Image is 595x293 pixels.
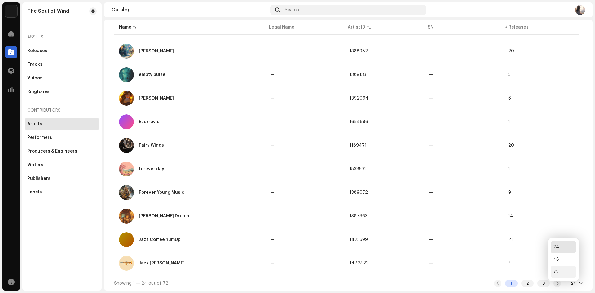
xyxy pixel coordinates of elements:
[270,96,274,100] span: —
[27,162,43,167] div: Writers
[270,143,274,148] span: —
[270,214,274,218] span: —
[508,120,510,124] span: 1
[551,266,576,278] div: 72
[505,280,518,287] div: 1
[508,190,511,195] span: 9
[25,186,99,198] re-m-nav-item: Labels
[119,91,134,106] img: e27683da-6510-4d78-bea5-0f892c636635
[119,138,134,153] img: f49d36bb-3c68-4746-8a05-02c436a903bd
[25,103,99,118] re-a-nav-header: Contributors
[429,167,433,171] span: —
[508,261,511,265] span: 3
[575,5,585,15] img: e14c2559-d7fb-4018-890a-16e0278ea14d
[27,122,42,127] div: Artists
[27,48,47,53] div: Releases
[27,89,50,94] div: Ringtones
[429,143,433,148] span: —
[139,49,174,53] div: Elowen Fae
[508,49,514,53] span: 20
[119,256,134,271] img: c00a7257-c825-474b-b1ff-f1e29d1e1ab4
[25,45,99,57] re-m-nav-item: Releases
[25,58,99,71] re-m-nav-item: Tracks
[139,120,160,124] div: Eserrovic
[25,145,99,158] re-m-nav-item: Producers & Engineers
[429,96,433,100] span: —
[119,44,134,59] img: cb408046-c45c-49b3-9d70-117ca7433461
[112,7,268,12] div: Catalog
[508,143,514,148] span: 20
[429,214,433,218] span: —
[119,162,134,176] img: c7fb0089-1c08-4822-ad6a-7a0fd77fc860
[27,62,42,67] div: Tracks
[27,9,69,14] div: The Soul of Wind
[119,185,134,200] img: a8e0f494-d08a-4977-afbc-50c3ee4e17a8
[429,190,433,195] span: —
[139,238,181,242] div: Jazz Coffee YumUp
[27,76,42,81] div: Videos
[139,214,189,218] div: Harper Dream
[350,190,368,195] span: 1389072
[508,167,510,171] span: 1
[350,120,368,124] span: 1654686
[27,149,77,154] div: Producers & Engineers
[270,238,274,242] span: —
[270,190,274,195] span: —
[350,261,368,265] span: 1472421
[5,5,17,17] img: de0d2825-999c-4937-b35a-9adca56ee094
[25,131,99,144] re-m-nav-item: Performers
[270,49,274,53] span: —
[27,190,42,195] div: Labels
[429,261,433,265] span: —
[521,280,534,287] div: 2
[270,261,274,265] span: —
[350,73,366,77] span: 1389133
[350,96,368,100] span: 1392094
[350,49,368,53] span: 1388982
[429,49,433,53] span: —
[25,30,99,45] re-a-nav-header: Assets
[429,120,433,124] span: —
[537,280,550,287] div: 3
[139,73,165,77] div: empty pulse
[348,24,365,30] div: Artist ID
[25,159,99,171] re-m-nav-item: Writers
[350,167,366,171] span: 1538531
[139,167,164,171] div: forever day
[270,120,274,124] span: —
[119,67,134,82] img: 95f7f97c-d84d-4bae-9d01-51a8642a721e
[270,73,274,77] span: —
[25,118,99,130] re-m-nav-item: Artists
[508,73,511,77] span: 5
[25,72,99,84] re-m-nav-item: Videos
[508,238,513,242] span: 21
[551,253,576,266] div: 48
[350,143,367,148] span: 1169471
[139,261,185,265] div: Jazz Julia
[139,190,184,195] div: Forever Young Music
[27,135,52,140] div: Performers
[571,281,576,286] div: 24
[119,24,131,30] div: Name
[27,176,51,181] div: Publishers
[139,143,164,148] div: Fairy Winds
[285,7,299,12] span: Search
[508,96,511,100] span: 6
[25,86,99,98] re-m-nav-item: Ringtones
[25,172,99,185] re-m-nav-item: Publishers
[350,214,368,218] span: 1387863
[429,238,433,242] span: —
[114,281,168,286] span: Showing 1 — 24 out of 72
[139,96,174,100] div: Ermi Eveza
[270,167,274,171] span: —
[119,209,134,224] img: d25d5381-e37e-4493-8bf9-70a0c7e2a5f5
[350,238,368,242] span: 1423599
[508,214,513,218] span: 14
[429,73,433,77] span: —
